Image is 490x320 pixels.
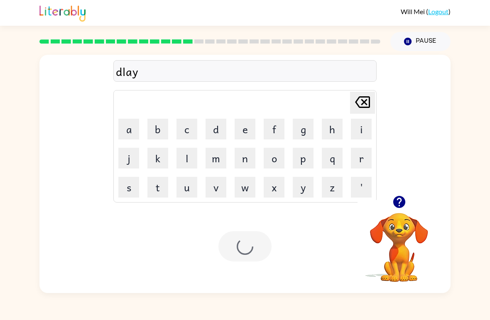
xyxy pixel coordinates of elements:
button: y [293,177,314,198]
button: x [264,177,284,198]
button: o [264,148,284,169]
button: s [118,177,139,198]
button: p [293,148,314,169]
button: v [206,177,226,198]
button: l [176,148,197,169]
video: Your browser must support playing .mp4 files to use Literably. Please try using another browser. [358,200,441,283]
button: e [235,119,255,139]
button: r [351,148,372,169]
button: q [322,148,343,169]
button: d [206,119,226,139]
button: n [235,148,255,169]
button: u [176,177,197,198]
div: dlay [116,63,374,80]
img: Literably [39,3,86,22]
button: c [176,119,197,139]
button: h [322,119,343,139]
button: z [322,177,343,198]
span: Will Mei [401,7,426,15]
div: ( ) [401,7,451,15]
a: Logout [428,7,448,15]
button: a [118,119,139,139]
button: g [293,119,314,139]
button: f [264,119,284,139]
button: i [351,119,372,139]
button: m [206,148,226,169]
button: Pause [390,32,451,51]
button: w [235,177,255,198]
button: t [147,177,168,198]
button: b [147,119,168,139]
button: j [118,148,139,169]
button: ' [351,177,372,198]
button: k [147,148,168,169]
